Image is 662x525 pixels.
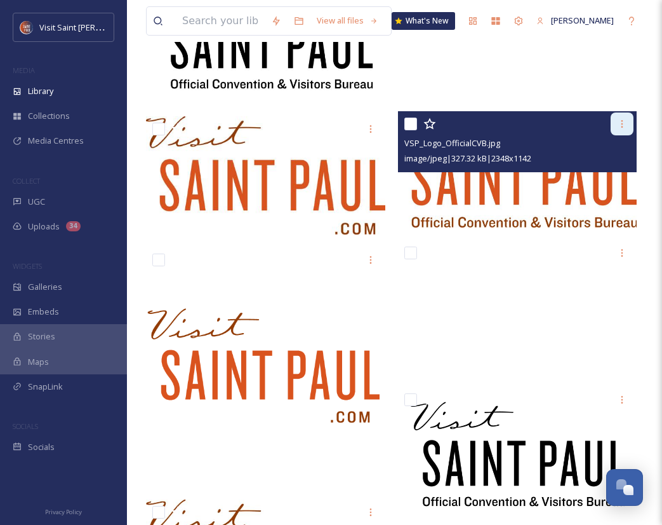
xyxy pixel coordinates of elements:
span: Privacy Policy [45,508,82,516]
img: VSP_Logo_OfficialCVB-black.png [398,387,637,521]
span: Socials [28,441,55,453]
span: image/jpeg | 327.32 kB | 2348 x 1142 [404,153,531,164]
span: VSP_Logo_OfficialCVB.jpg [404,137,500,149]
span: Collections [28,110,70,122]
span: COLLECT [13,176,40,186]
span: Media Centres [28,135,84,147]
span: UGC [28,196,45,208]
button: Open Chat [606,469,643,506]
span: Embeds [28,306,59,318]
img: VSP_Logo_OfficialCVB-white.png [398,240,637,374]
span: SOCIALS [13,421,38,431]
span: [PERSON_NAME] [551,15,614,26]
span: SnapLink [28,381,63,393]
a: What's New [392,12,455,30]
a: [PERSON_NAME] [530,8,620,33]
span: Uploads [28,221,60,233]
a: View all files [310,8,385,33]
img: VSP-Logo-dotcom.png [146,247,385,487]
span: Library [28,85,53,97]
a: Privacy Policy [45,503,82,519]
span: Stories [28,331,55,343]
span: Galleries [28,281,62,293]
img: Visit%20Saint%20Paul%20Updated%20Profile%20Image.jpg [20,21,33,34]
span: Maps [28,356,49,368]
img: VSP-Logo-dotcom.jpg [146,116,385,234]
span: MEDIA [13,65,35,75]
span: Visit Saint [PERSON_NAME] [39,21,141,33]
input: Search your library [176,7,265,35]
div: 34 [66,221,81,231]
span: WIDGETS [13,261,42,271]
